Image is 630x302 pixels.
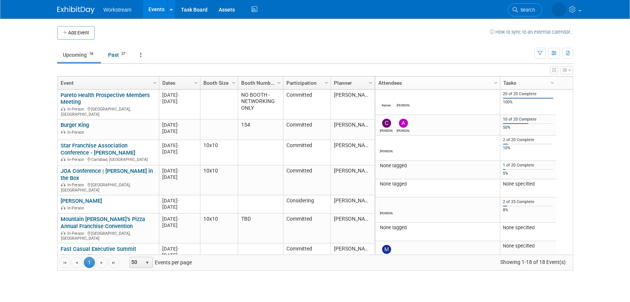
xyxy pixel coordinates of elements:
td: Considering [283,195,331,214]
a: Past27 [102,48,133,62]
span: Column Settings [549,80,555,86]
img: Josh Lu [382,201,391,210]
div: [DATE] [162,128,197,134]
div: None tagged [378,225,497,231]
div: 20 of 20 Complete [503,91,553,97]
a: Pareto Health Prospective Members Meeting [61,92,150,106]
div: 2 of 25 Complete [503,199,553,205]
span: 1 [84,257,95,268]
td: [PERSON_NAME] [331,195,375,214]
span: Showing 1-18 of 18 Event(s) [493,257,572,267]
a: How to sync to an external calendar... [490,29,573,35]
td: 10x10 [200,214,238,243]
img: In-Person Event [61,231,65,235]
a: Tasks [503,77,551,89]
a: Star Franchise Association Conference - [PERSON_NAME] [61,142,135,156]
img: Andrew Walters [399,119,408,128]
img: In-Person Event [61,157,65,161]
img: Makenna Clark [382,245,391,254]
span: Column Settings [276,80,282,86]
span: Column Settings [323,80,329,86]
td: [PERSON_NAME] [331,140,375,165]
span: In-Person [67,130,86,135]
a: Column Settings [151,77,159,88]
a: Go to the next page [96,257,107,268]
a: Column Settings [548,77,556,88]
span: 18 [87,51,95,57]
td: [PERSON_NAME] [331,243,375,266]
span: - [178,246,179,252]
span: In-Person [67,107,86,112]
div: [DATE] [162,197,197,204]
div: 2 of 20 Complete [503,137,553,143]
img: In-Person Event [61,254,65,258]
img: Patrick Ledesma [399,93,408,102]
img: Hunter Britsch [399,245,408,254]
div: 10 of 20 Complete [503,117,553,122]
img: In-Person Event [61,130,65,134]
td: [PERSON_NAME] [331,165,375,195]
span: Column Settings [368,80,374,86]
div: None specified [503,243,553,249]
span: Events per page [120,257,199,268]
td: Committed [283,90,331,119]
div: [DATE] [162,252,197,258]
td: 10x10 [200,165,238,195]
div: [DATE] [162,142,197,149]
div: [DATE] [162,98,197,105]
div: 50% [503,125,553,130]
button: Add Event [57,26,95,40]
span: - [178,92,179,98]
span: - [178,198,179,203]
div: [GEOGRAPHIC_DATA], [GEOGRAPHIC_DATA] [61,230,156,241]
div: 8% [503,208,553,213]
span: In-Person [67,254,86,259]
div: None specified [503,181,553,187]
div: None specified [503,225,553,231]
a: Upcoming18 [57,48,101,62]
td: Committed [283,165,331,195]
td: 10x10 [200,140,238,165]
span: - [178,168,179,174]
span: select [144,260,150,266]
span: Go to the previous page [74,260,80,266]
a: Column Settings [230,77,238,88]
a: Column Settings [366,77,375,88]
span: - [178,143,179,148]
a: Participation [286,77,326,89]
div: [GEOGRAPHIC_DATA], [GEOGRAPHIC_DATA] [61,106,156,117]
div: Ramen Tegenfeldt [380,102,393,107]
a: JOA Conference | [PERSON_NAME] in the Box [61,168,153,181]
div: Josh Lu [380,210,393,215]
div: [DATE] [162,174,197,180]
a: [PERSON_NAME] [61,197,102,204]
div: [DATE] [162,204,197,210]
a: Go to the previous page [71,257,82,268]
img: In-Person Event [61,183,65,186]
span: - [178,216,179,222]
span: Search [518,7,535,13]
span: - [178,122,179,128]
div: Chris Connelly [380,128,393,133]
a: Planner [334,77,370,89]
span: In-Person [67,231,86,236]
div: [DATE] [162,149,197,155]
td: Committed [283,140,331,165]
a: Column Settings [275,77,283,88]
a: Fast Casual Executive Summit [61,246,136,252]
td: Committed [283,243,331,266]
td: Committed [283,119,331,140]
a: Event [61,77,154,89]
div: [DATE] [162,92,197,98]
img: ExhibitDay [57,6,95,14]
td: NO BOOTH - NETWORKING ONLY [238,90,283,119]
img: Ramen Tegenfeldt [382,93,391,102]
a: Column Settings [192,77,200,88]
a: Booth Size [203,77,233,89]
span: Column Settings [231,80,237,86]
td: [PERSON_NAME] [331,119,375,140]
div: Makenna Clark [380,254,393,259]
span: Go to the last page [111,260,117,266]
a: Attendees [378,77,495,89]
span: 50 [130,257,142,268]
